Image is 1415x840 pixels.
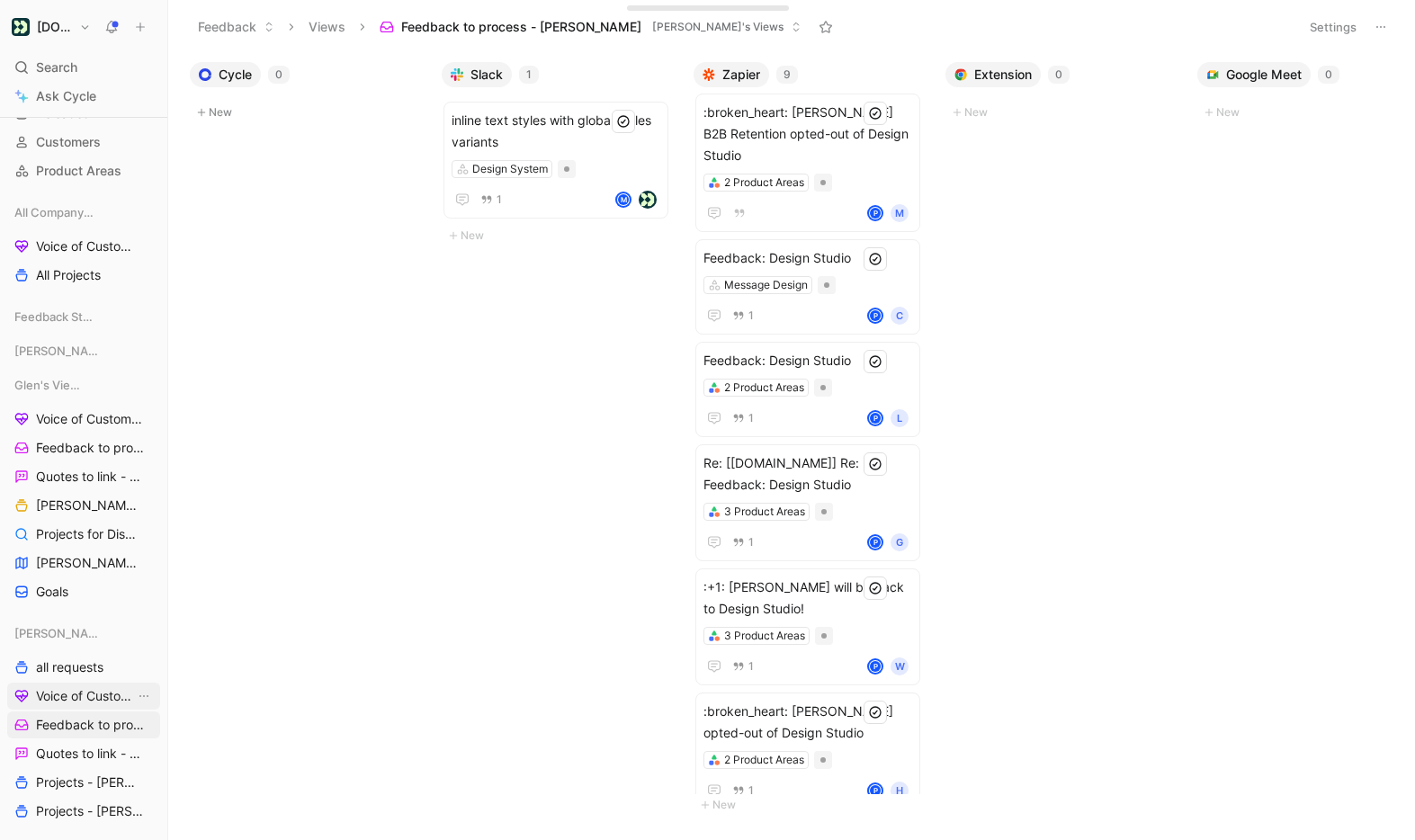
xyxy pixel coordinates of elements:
[722,66,760,84] span: Zapier
[36,583,68,601] span: Goals
[729,781,757,800] button: 1
[36,410,144,428] span: Voice of Customer - [PERSON_NAME]
[703,701,912,744] span: :broken_heart: [PERSON_NAME] opted-out of Design Studio
[519,66,539,84] div: 1
[497,194,502,205] span: 1
[703,576,912,620] span: :+1: [PERSON_NAME] will be back to Design Studio!
[7,262,160,289] a: All Projects
[470,66,503,84] span: Slack
[36,773,141,791] span: Projects - [PERSON_NAME]
[1197,62,1311,87] button: Google Meet
[695,94,920,232] a: :broken_heart: [PERSON_NAME] B2B Retention opted-out of Design Studio2 Product AreasPM
[7,14,95,40] button: Customer.io[DOMAIN_NAME]
[869,309,882,322] div: P
[7,303,160,335] div: Feedback Streams
[372,13,810,40] button: Feedback to process - [PERSON_NAME][PERSON_NAME]'s Views
[891,204,909,222] div: M
[36,802,144,820] span: Projects - [PERSON_NAME] by Area
[891,307,909,325] div: C
[7,199,160,289] div: All Company ViewsVoice of Customer - All AreasAll Projects
[724,276,808,294] div: Message Design
[36,525,139,543] span: Projects for Discovery
[7,406,160,433] a: Voice of Customer - [PERSON_NAME]
[729,532,757,552] button: 1
[36,133,101,151] span: Customers
[183,54,434,132] div: Cycle0New
[7,371,160,605] div: Glen's ViewsVoice of Customer - [PERSON_NAME]Feedback to process - [PERSON_NAME]Quotes to link - ...
[869,660,882,673] div: P
[7,129,160,156] a: Customers
[452,110,660,153] span: inline text styles with global styles variants
[401,18,641,36] span: Feedback to process - [PERSON_NAME]
[724,174,804,192] div: 2 Product Areas
[639,191,657,209] img: logo
[36,745,143,763] span: Quotes to link - [PERSON_NAME]
[617,193,630,206] div: M
[7,711,160,738] a: Feedback to process - [PERSON_NAME]
[190,13,282,40] button: Feedback
[748,413,754,424] span: 1
[729,306,757,326] button: 1
[1302,14,1365,40] button: Settings
[190,102,427,123] button: New
[477,190,506,210] button: 1
[7,550,160,576] a: [PERSON_NAME] - Initiatives
[135,687,153,705] button: View actions
[938,54,1190,132] div: Extension0New
[724,751,804,769] div: 2 Product Areas
[7,654,160,681] a: all requests
[729,657,757,676] button: 1
[219,66,252,84] span: Cycle
[36,439,145,457] span: Feedback to process - [PERSON_NAME]
[703,350,912,371] span: Feedback: Design Studio
[7,199,160,226] div: All Company Views
[36,716,145,734] span: Feedback to process - [PERSON_NAME]
[945,62,1041,87] button: Extension
[7,434,160,461] a: Feedback to process - [PERSON_NAME]
[442,225,679,246] button: New
[7,83,160,110] a: Ask Cycle
[891,782,909,800] div: H
[7,337,160,364] div: [PERSON_NAME] Views
[703,102,912,166] span: :broken_heart: [PERSON_NAME] B2B Retention opted-out of Design Studio
[7,233,160,260] a: Voice of Customer - All Areas
[14,308,94,326] span: Feedback Streams
[36,687,135,705] span: Voice of Customer - [PERSON_NAME]
[694,62,769,87] button: Zapier
[300,13,354,40] button: Views
[891,657,909,675] div: W
[7,521,160,548] a: Projects for Discovery
[36,266,101,284] span: All Projects
[748,661,754,672] span: 1
[1048,66,1070,84] div: 0
[36,554,142,572] span: [PERSON_NAME] - Initiatives
[7,492,160,519] a: [PERSON_NAME]'s Owned Projects
[7,620,160,647] div: [PERSON_NAME]'s Views
[7,798,160,825] a: Projects - [PERSON_NAME] by Area
[7,578,160,605] a: Goals
[7,337,160,370] div: [PERSON_NAME] Views
[36,496,144,514] span: [PERSON_NAME]'s Owned Projects
[7,371,160,398] div: Glen's Views
[37,19,72,35] h1: [DOMAIN_NAME]
[14,376,85,394] span: Glen's Views
[724,503,805,521] div: 3 Product Areas
[36,658,103,676] span: all requests
[7,54,160,81] div: Search
[703,247,912,269] span: Feedback: Design Studio
[7,769,160,796] a: Projects - [PERSON_NAME]
[190,62,261,87] button: Cycle
[729,408,757,428] button: 1
[776,66,798,84] div: 9
[7,463,160,490] a: Quotes to link - [PERSON_NAME]
[434,54,686,255] div: Slack1New
[891,409,909,427] div: L
[748,537,754,548] span: 1
[7,740,160,767] a: Quotes to link - [PERSON_NAME]
[869,207,882,219] div: P
[945,102,1183,123] button: New
[695,693,920,809] a: :broken_heart: [PERSON_NAME] opted-out of Design Studio2 Product Areas1PH
[472,160,548,178] div: Design System
[724,379,804,397] div: 2 Product Areas
[14,624,100,642] span: [PERSON_NAME]'s Views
